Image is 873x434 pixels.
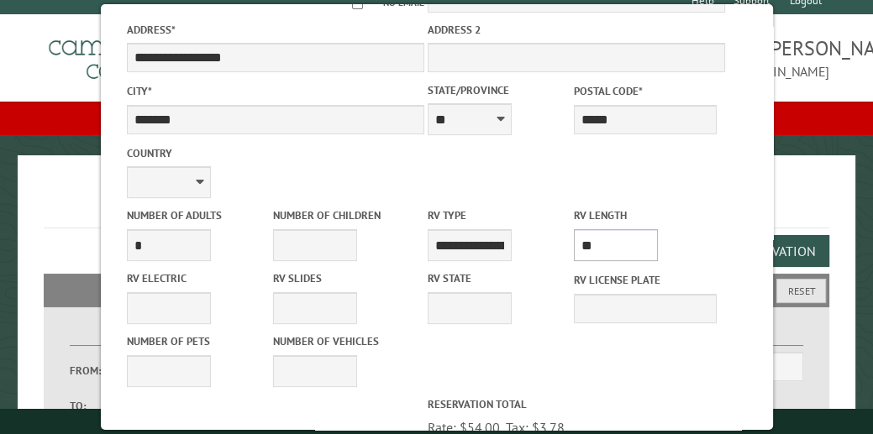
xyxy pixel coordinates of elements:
[428,270,571,286] label: RV State
[70,327,249,346] label: Dates
[273,270,416,286] label: RV Slides
[428,82,571,98] label: State/Province
[44,21,254,86] img: Campground Commander
[127,207,270,223] label: Number of Adults
[44,274,829,306] h2: Filters
[273,207,416,223] label: Number of Children
[428,22,725,38] label: Address 2
[437,34,830,81] span: [PERSON_NAME]-[GEOGRAPHIC_DATA][PERSON_NAME] [EMAIL_ADDRESS][DOMAIN_NAME]
[776,279,826,303] button: Reset
[428,396,725,412] label: Reservation Total
[70,363,114,379] label: From:
[428,207,571,223] label: RV Type
[574,207,717,223] label: RV Length
[127,145,424,161] label: Country
[127,22,424,38] label: Address
[127,333,270,349] label: Number of Pets
[273,333,416,349] label: Number of Vehicles
[70,398,114,414] label: To:
[574,272,717,288] label: RV License Plate
[127,83,424,99] label: City
[574,83,717,99] label: Postal Code
[44,182,829,228] h1: Reservations
[127,270,270,286] label: RV Electric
